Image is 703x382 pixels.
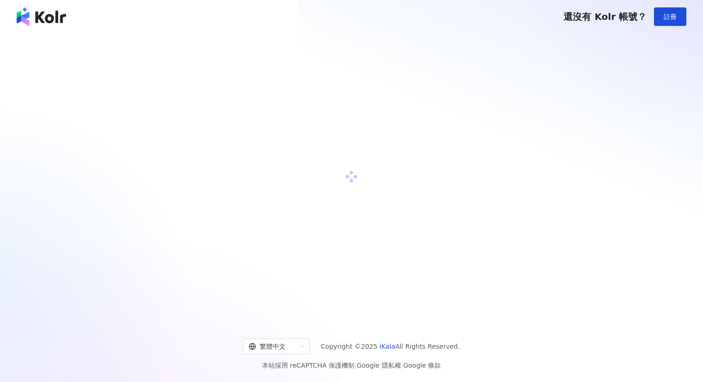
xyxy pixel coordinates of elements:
[355,362,357,369] span: |
[357,362,401,369] a: Google 隱私權
[654,7,686,26] button: 註冊
[401,362,403,369] span: |
[379,343,395,350] a: iKala
[563,11,647,22] span: 還沒有 Kolr 帳號？
[321,341,460,352] span: Copyright © 2025 All Rights Reserved.
[403,362,441,369] a: Google 條款
[17,7,66,26] img: logo
[664,13,677,20] span: 註冊
[249,339,296,354] div: 繁體中文
[262,360,441,371] span: 本站採用 reCAPTCHA 保護機制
